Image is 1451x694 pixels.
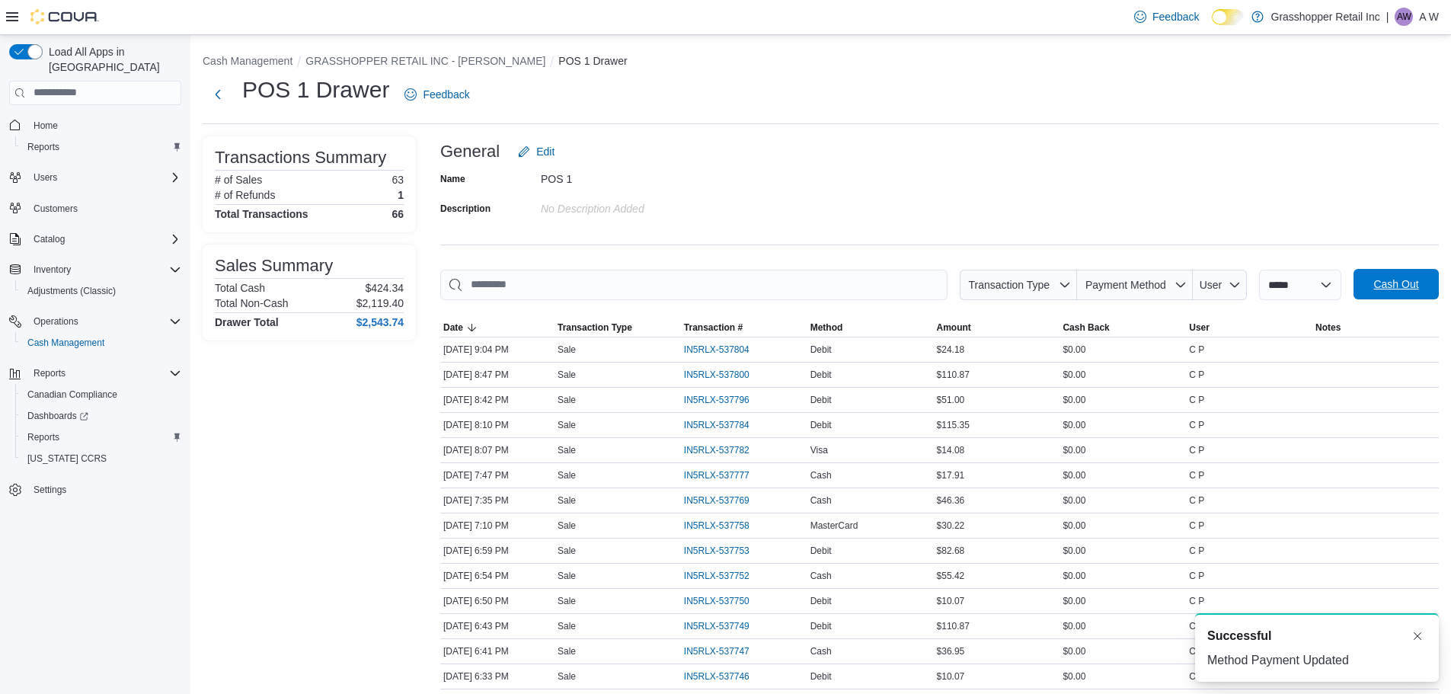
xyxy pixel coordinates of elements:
[215,174,262,186] h6: # of Sales
[1397,8,1411,26] span: AW
[1059,592,1186,610] div: $0.00
[21,282,122,300] a: Adjustments (Classic)
[21,385,123,404] a: Canadian Compliance
[1189,570,1204,582] span: C P
[684,321,743,334] span: Transaction #
[684,341,765,359] button: IN5RLX-537804
[440,341,555,359] div: [DATE] 9:04 PM
[558,55,627,67] button: POS 1 Drawer
[1059,366,1186,384] div: $0.00
[810,344,832,356] span: Debit
[1059,491,1186,510] div: $0.00
[937,620,970,632] span: $110.87
[937,469,965,481] span: $17.91
[1189,494,1204,507] span: C P
[810,520,858,532] span: MasterCard
[937,595,965,607] span: $10.07
[558,545,576,557] p: Sale
[356,297,404,309] p: $2,119.40
[1408,627,1427,645] button: Dismiss toast
[30,9,99,24] img: Cova
[684,545,749,557] span: IN5RLX-537753
[1059,642,1186,660] div: $0.00
[937,545,965,557] span: $82.68
[937,520,965,532] span: $30.22
[558,645,576,657] p: Sale
[440,542,555,560] div: [DATE] 6:59 PM
[937,344,965,356] span: $24.18
[1152,9,1199,24] span: Feedback
[1063,321,1109,334] span: Cash Back
[1271,8,1380,26] p: Grasshopper Retail Inc
[1059,441,1186,459] div: $0.00
[1059,517,1186,535] div: $0.00
[356,316,404,328] h4: $2,543.74
[15,384,187,405] button: Canadian Compliance
[27,480,181,499] span: Settings
[215,316,279,328] h4: Drawer Total
[684,517,765,535] button: IN5RLX-537758
[34,264,71,276] span: Inventory
[1212,9,1244,25] input: Dark Mode
[440,391,555,409] div: [DATE] 8:42 PM
[440,142,500,161] h3: General
[810,670,832,683] span: Debit
[3,259,187,280] button: Inventory
[15,427,187,448] button: Reports
[558,394,576,406] p: Sale
[810,494,832,507] span: Cash
[27,285,116,297] span: Adjustments (Classic)
[810,321,843,334] span: Method
[1189,369,1204,381] span: C P
[960,270,1077,300] button: Transaction Type
[1059,542,1186,560] div: $0.00
[810,419,832,431] span: Debit
[27,261,181,279] span: Inventory
[1189,444,1204,456] span: C P
[934,318,1060,337] button: Amount
[810,595,832,607] span: Debit
[937,419,970,431] span: $115.35
[1189,545,1204,557] span: C P
[1085,279,1166,291] span: Payment Method
[937,670,965,683] span: $10.07
[684,645,749,657] span: IN5RLX-537747
[684,595,749,607] span: IN5RLX-537750
[34,367,66,379] span: Reports
[684,369,749,381] span: IN5RLX-537800
[215,189,275,201] h6: # of Refunds
[305,55,545,67] button: GRASSHOPPER RETAIL INC - [PERSON_NAME]
[21,138,66,156] a: Reports
[34,315,78,328] span: Operations
[43,44,181,75] span: Load All Apps in [GEOGRAPHIC_DATA]
[440,466,555,485] div: [DATE] 7:47 PM
[1212,25,1213,26] span: Dark Mode
[27,364,181,382] span: Reports
[684,592,765,610] button: IN5RLX-537750
[15,332,187,353] button: Cash Management
[398,189,404,201] p: 1
[21,282,181,300] span: Adjustments (Classic)
[558,469,576,481] p: Sale
[810,620,832,632] span: Debit
[968,279,1050,291] span: Transaction Type
[21,334,181,352] span: Cash Management
[1354,269,1439,299] button: Cash Out
[1386,8,1389,26] p: |
[423,87,469,102] span: Feedback
[1395,8,1413,26] div: A W
[34,120,58,132] span: Home
[684,567,765,585] button: IN5RLX-537752
[440,567,555,585] div: [DATE] 6:54 PM
[1077,270,1193,300] button: Payment Method
[3,311,187,332] button: Operations
[810,444,828,456] span: Visa
[27,364,72,382] button: Reports
[1207,627,1271,645] span: Successful
[558,595,576,607] p: Sale
[1312,318,1439,337] button: Notes
[684,620,749,632] span: IN5RLX-537749
[27,410,88,422] span: Dashboards
[3,114,187,136] button: Home
[27,230,181,248] span: Catalog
